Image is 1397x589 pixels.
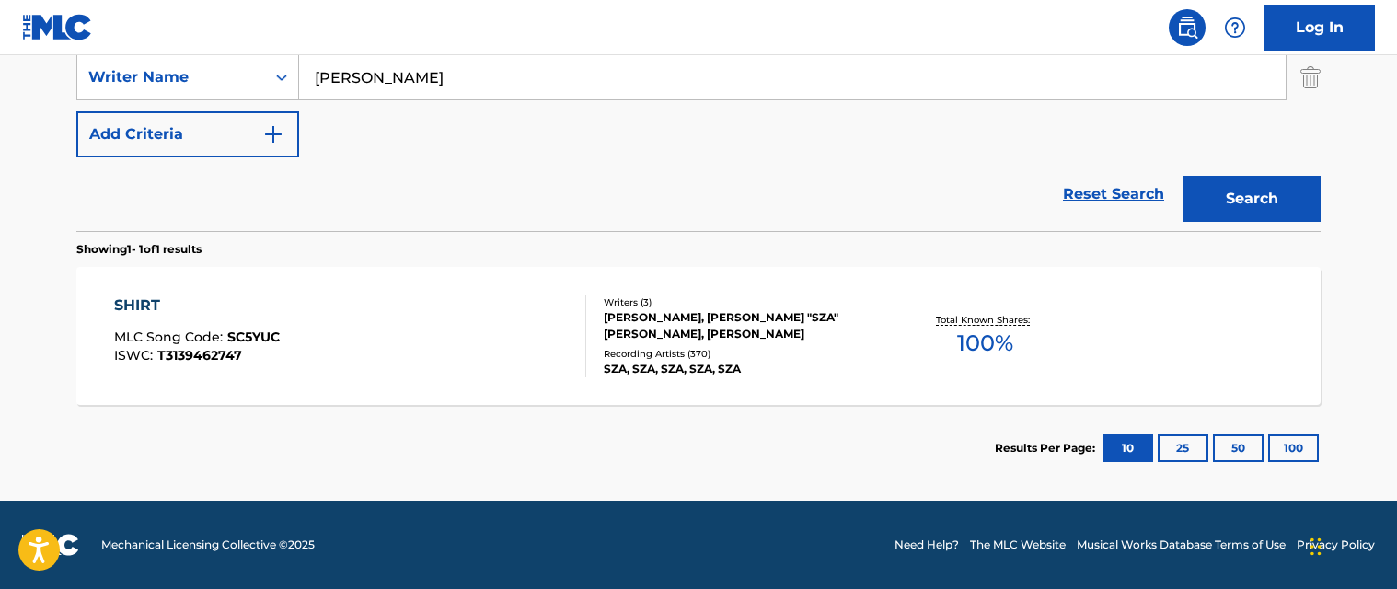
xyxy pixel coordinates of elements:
[604,309,882,342] div: [PERSON_NAME], [PERSON_NAME] "SZA" [PERSON_NAME], [PERSON_NAME]
[101,537,315,553] span: Mechanical Licensing Collective © 2025
[957,327,1013,360] span: 100 %
[1224,17,1246,39] img: help
[1077,537,1286,553] a: Musical Works Database Terms of Use
[604,361,882,377] div: SZA, SZA, SZA, SZA, SZA
[227,329,280,345] span: SC5YUC
[895,537,959,553] a: Need Help?
[22,534,79,556] img: logo
[1103,434,1153,462] button: 10
[995,440,1100,456] p: Results Per Page:
[76,111,299,157] button: Add Criteria
[76,241,202,258] p: Showing 1 - 1 of 1 results
[1169,9,1206,46] a: Public Search
[88,66,254,88] div: Writer Name
[114,294,280,317] div: SHIRT
[1300,54,1321,100] img: Delete Criterion
[262,123,284,145] img: 9d2ae6d4665cec9f34b9.svg
[76,267,1321,405] a: SHIRTMLC Song Code:SC5YUCISWC:T3139462747Writers (3)[PERSON_NAME], [PERSON_NAME] "SZA" [PERSON_NA...
[1158,434,1208,462] button: 25
[604,347,882,361] div: Recording Artists ( 370 )
[1213,434,1264,462] button: 50
[22,14,93,40] img: MLC Logo
[157,347,242,364] span: T3139462747
[970,537,1066,553] a: The MLC Website
[114,347,157,364] span: ISWC :
[1264,5,1375,51] a: Log In
[1297,537,1375,553] a: Privacy Policy
[936,313,1034,327] p: Total Known Shares:
[1183,176,1321,222] button: Search
[1054,174,1173,214] a: Reset Search
[114,329,227,345] span: MLC Song Code :
[1310,519,1322,574] div: Drag
[604,295,882,309] div: Writers ( 3 )
[1217,9,1253,46] div: Help
[1176,17,1198,39] img: search
[1305,501,1397,589] iframe: Chat Widget
[1268,434,1319,462] button: 100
